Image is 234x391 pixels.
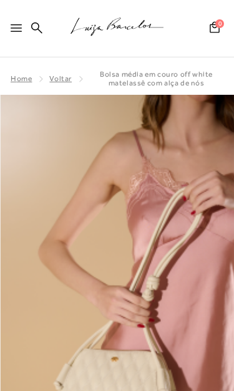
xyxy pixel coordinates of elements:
a: Home [11,74,32,83]
span: BOLSA MÉDIA EM COURO OFF WHITE MATELASSÊ COM ALÇA DE NÓS [100,70,213,87]
span: 0 [215,19,224,28]
a: Voltar [49,74,72,83]
button: 0 [206,21,223,37]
